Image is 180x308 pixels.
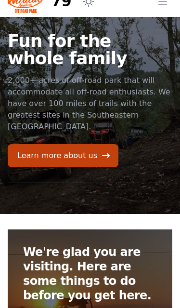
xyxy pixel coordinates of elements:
a: Learn more about us [8,144,118,167]
h2: We're glad you are visiting. Here are some things to do before you get here. [23,245,157,303]
p: 2,000+ acres of off-road park that will accommodate all off-road enthusiasts. We have over 100 mi... [8,75,172,133]
h1: Fun for the whole family [8,32,172,67]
